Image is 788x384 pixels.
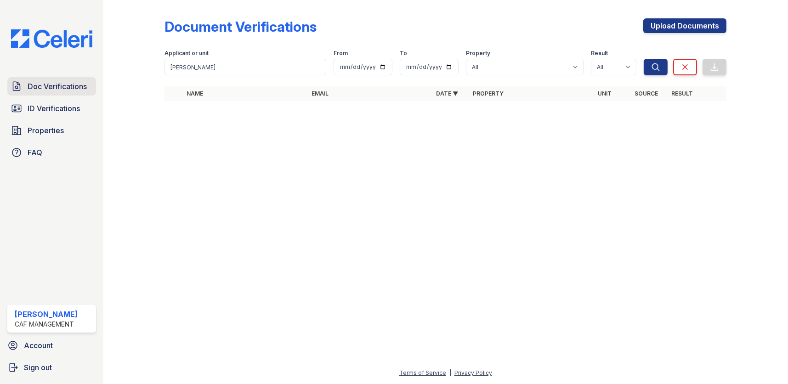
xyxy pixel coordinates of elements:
[4,29,100,48] img: CE_Logo_Blue-a8612792a0a2168367f1c8372b55b34899dd931a85d93a1a3d3e32e68fde9ad4.png
[643,18,726,33] a: Upload Documents
[312,90,329,97] a: Email
[24,340,53,351] span: Account
[400,50,407,57] label: To
[449,369,451,376] div: |
[28,103,80,114] span: ID Verifications
[28,81,87,92] span: Doc Verifications
[164,59,326,75] input: Search by name, email, or unit number
[15,309,78,320] div: [PERSON_NAME]
[28,125,64,136] span: Properties
[598,90,612,97] a: Unit
[7,143,96,162] a: FAQ
[24,362,52,373] span: Sign out
[635,90,658,97] a: Source
[28,147,42,158] span: FAQ
[334,50,348,57] label: From
[7,121,96,140] a: Properties
[7,77,96,96] a: Doc Verifications
[164,50,209,57] label: Applicant or unit
[473,90,504,97] a: Property
[187,90,203,97] a: Name
[591,50,608,57] label: Result
[454,369,492,376] a: Privacy Policy
[399,369,446,376] a: Terms of Service
[671,90,693,97] a: Result
[4,358,100,377] a: Sign out
[4,336,100,355] a: Account
[7,99,96,118] a: ID Verifications
[466,50,490,57] label: Property
[437,90,459,97] a: Date ▼
[15,320,78,329] div: CAF Management
[164,18,317,35] div: Document Verifications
